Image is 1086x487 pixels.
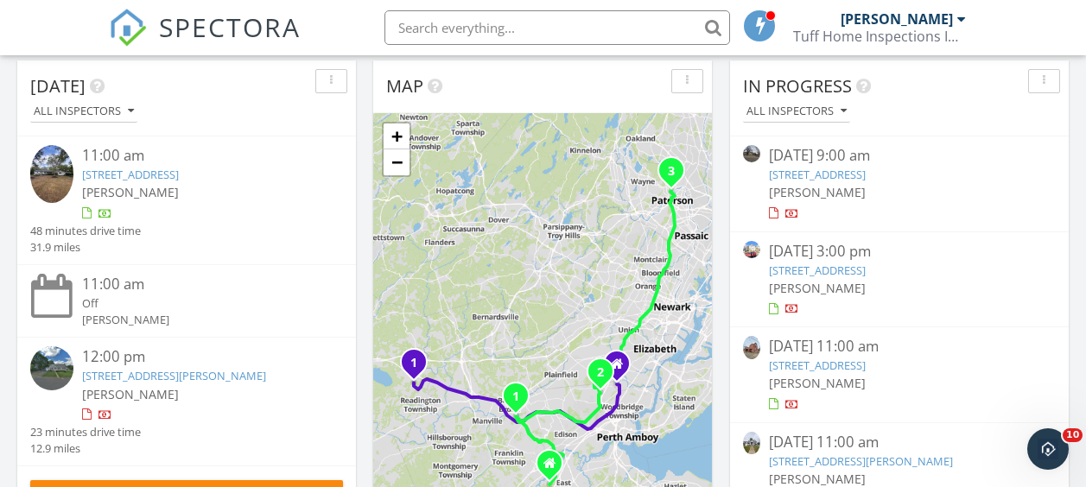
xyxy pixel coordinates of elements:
[109,9,147,47] img: The Best Home Inspection Software - Spectora
[30,346,343,457] a: 12:00 pm [STREET_ADDRESS][PERSON_NAME] [PERSON_NAME] 23 minutes drive time 12.9 miles
[769,262,866,278] a: [STREET_ADDRESS]
[743,241,760,258] img: streetview
[30,239,141,256] div: 31.9 miles
[384,10,730,45] input: Search everything...
[30,223,141,239] div: 48 minutes drive time
[82,167,179,182] a: [STREET_ADDRESS]
[769,280,866,296] span: [PERSON_NAME]
[1027,428,1069,470] iframe: Intercom live chat
[769,145,1030,167] div: [DATE] 9:00 am
[671,170,682,180] div: 266 N 9th St, Prospect Park, NJ 07508
[386,74,423,98] span: Map
[34,105,134,117] div: All Inspectors
[769,471,866,487] span: [PERSON_NAME]
[30,74,86,98] span: [DATE]
[769,453,953,469] a: [STREET_ADDRESS][PERSON_NAME]
[82,184,179,200] span: [PERSON_NAME]
[743,336,760,359] img: 9519436%2Fcover_photos%2F98cRmoGOAFKXsMXLqA4d%2Fsmall.jpg
[743,336,1056,413] a: [DATE] 11:00 am [STREET_ADDRESS] [PERSON_NAME]
[549,463,560,473] div: 59 Fresh Ponds Roads, East Brunswick NJ 08816
[743,241,1056,318] a: [DATE] 3:00 pm [STREET_ADDRESS] [PERSON_NAME]
[82,274,317,295] div: 11:00 am
[512,391,519,403] i: 1
[769,336,1030,357] div: [DATE] 11:00 am
[769,357,866,373] a: [STREET_ADDRESS]
[1063,428,1083,442] span: 10
[516,395,526,406] div: 6 Koehler Dr, South Bound Brook, NJ 08880
[414,362,424,372] div: 32 Oakland Dr W, Readington Township, NJ 08889
[769,241,1030,262] div: [DATE] 3:00 pm
[743,145,760,162] img: streetview
[597,367,604,379] i: 2
[82,368,266,383] a: [STREET_ADDRESS][PERSON_NAME]
[743,432,760,455] img: 9551299%2Fcover_photos%2FscAcVxXquz0Tryf5MWyl%2Fsmall.jpg
[743,100,850,123] button: All Inspectors
[600,371,611,382] div: 170 Jeffery Rd, Woodbridge Township, NJ 07067
[82,295,317,312] div: Off
[30,440,141,457] div: 12.9 miles
[30,145,73,203] img: 9560856%2Fcover_photos%2F3gW5mRjTz3wkr5EGb7AD%2Fsmall.jpg
[769,432,1030,453] div: [DATE] 11:00 am
[82,145,317,167] div: 11:00 am
[410,357,417,370] i: 1
[743,145,1056,222] a: [DATE] 9:00 am [STREET_ADDRESS] [PERSON_NAME]
[743,74,852,98] span: In Progress
[841,10,953,28] div: [PERSON_NAME]
[793,28,966,45] div: Tuff Home Inspections Inc.
[30,424,141,440] div: 23 minutes drive time
[769,375,866,391] span: [PERSON_NAME]
[82,312,317,328] div: [PERSON_NAME]
[769,184,866,200] span: [PERSON_NAME]
[30,100,137,123] button: All Inspectors
[617,364,627,374] div: 664 W lake Ave , Rahway NJ 07065
[159,9,301,45] span: SPECTORA
[30,145,343,256] a: 11:00 am [STREET_ADDRESS] [PERSON_NAME] 48 minutes drive time 31.9 miles
[30,346,73,389] img: streetview
[668,166,675,178] i: 3
[384,123,410,149] a: Zoom in
[769,167,866,182] a: [STREET_ADDRESS]
[746,105,847,117] div: All Inspectors
[384,149,410,175] a: Zoom out
[109,23,301,60] a: SPECTORA
[82,386,179,402] span: [PERSON_NAME]
[82,346,317,368] div: 12:00 pm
